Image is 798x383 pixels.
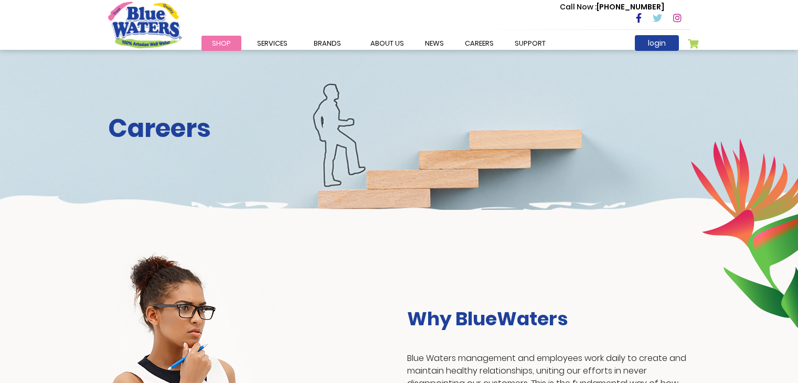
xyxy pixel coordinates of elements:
a: support [504,36,556,51]
img: career-intro-leaves.png [690,138,798,328]
span: Shop [212,38,231,48]
a: about us [360,36,414,51]
h3: Why BlueWaters [407,307,690,330]
a: store logo [108,2,182,48]
span: Call Now : [560,2,597,12]
span: Brands [314,38,341,48]
p: [PHONE_NUMBER] [560,2,664,13]
span: Services [257,38,288,48]
a: careers [454,36,504,51]
a: News [414,36,454,51]
a: login [635,35,679,51]
h2: Careers [108,113,690,144]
